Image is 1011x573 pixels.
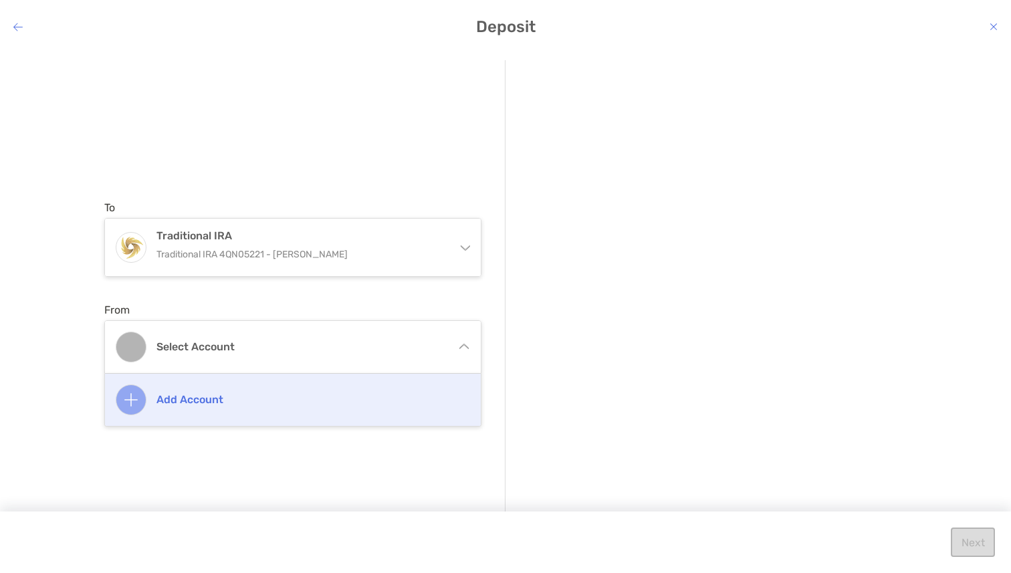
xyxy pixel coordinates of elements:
img: Add account [124,393,138,407]
h4: Add account [156,393,458,406]
p: Traditional IRA 4QN05221 - [PERSON_NAME] [156,246,445,263]
label: To [104,201,115,214]
h4: Select account [156,340,445,353]
h4: Traditional IRA [156,229,445,242]
label: From [104,304,130,316]
img: Traditional IRA [116,233,146,261]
